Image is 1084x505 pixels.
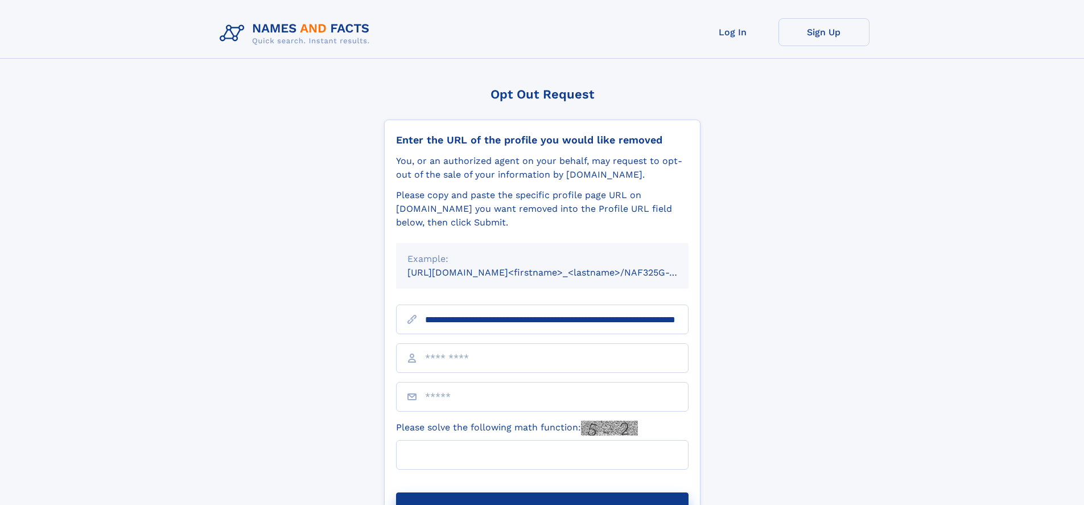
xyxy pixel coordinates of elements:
[384,87,700,101] div: Opt Out Request
[396,421,638,436] label: Please solve the following math function:
[778,18,869,46] a: Sign Up
[396,188,689,229] div: Please copy and paste the specific profile page URL on [DOMAIN_NAME] you want removed into the Pr...
[687,18,778,46] a: Log In
[215,18,379,49] img: Logo Names and Facts
[407,267,710,278] small: [URL][DOMAIN_NAME]<firstname>_<lastname>/NAF325G-xxxxxxxx
[396,154,689,182] div: You, or an authorized agent on your behalf, may request to opt-out of the sale of your informatio...
[407,252,677,266] div: Example:
[396,134,689,146] div: Enter the URL of the profile you would like removed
